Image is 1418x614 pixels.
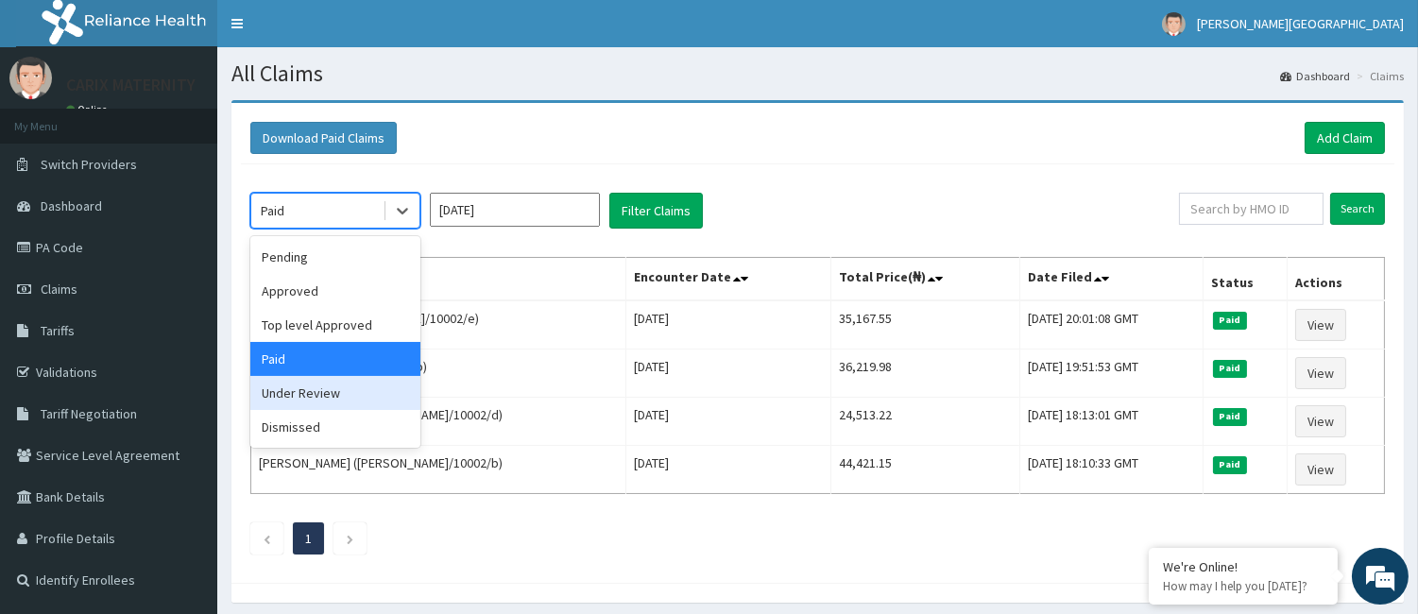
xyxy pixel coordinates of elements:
[626,398,831,446] td: [DATE]
[250,240,420,274] div: Pending
[1305,122,1385,154] a: Add Claim
[251,446,626,494] td: [PERSON_NAME] ([PERSON_NAME]/10002/b)
[1203,258,1288,301] th: Status
[830,258,1020,301] th: Total Price(₦)
[251,398,626,446] td: [PERSON_NAME] ([PERSON_NAME]/10002/d)
[1163,578,1324,594] p: How may I help you today?
[98,106,317,130] div: Chat with us now
[261,201,284,220] div: Paid
[1213,312,1247,329] span: Paid
[626,300,831,350] td: [DATE]
[263,530,271,547] a: Previous page
[250,342,420,376] div: Paid
[251,300,626,350] td: Japheth Oni ([PERSON_NAME]/10002/e)
[1288,258,1385,301] th: Actions
[1330,193,1385,225] input: Search
[1213,408,1247,425] span: Paid
[1162,12,1186,36] img: User Image
[41,405,137,422] span: Tariff Negotiation
[626,446,831,494] td: [DATE]
[1179,193,1324,225] input: Search by HMO ID
[1295,405,1346,437] a: View
[1020,398,1204,446] td: [DATE] 18:13:01 GMT
[626,258,831,301] th: Encounter Date
[9,412,360,478] textarea: Type your message and hit 'Enter'
[9,57,52,99] img: User Image
[430,193,600,227] input: Select Month and Year
[346,530,354,547] a: Next page
[1020,350,1204,398] td: [DATE] 19:51:53 GMT
[250,410,420,444] div: Dismissed
[250,274,420,308] div: Approved
[830,300,1020,350] td: 35,167.55
[250,308,420,342] div: Top level Approved
[1163,558,1324,575] div: We're Online!
[1020,446,1204,494] td: [DATE] 18:10:33 GMT
[66,103,111,116] a: Online
[830,398,1020,446] td: 24,513.22
[1020,258,1204,301] th: Date Filed
[310,9,355,55] div: Minimize live chat window
[251,258,626,301] th: Name
[231,61,1404,86] h1: All Claims
[41,197,102,214] span: Dashboard
[1213,360,1247,377] span: Paid
[250,376,420,410] div: Under Review
[1352,68,1404,84] li: Claims
[250,122,397,154] button: Download Paid Claims
[110,186,261,377] span: We're online!
[830,350,1020,398] td: 36,219.98
[1295,309,1346,341] a: View
[626,350,831,398] td: [DATE]
[1213,456,1247,473] span: Paid
[41,281,77,298] span: Claims
[251,350,626,398] td: [PERSON_NAME] (txx/10002/b)
[41,156,137,173] span: Switch Providers
[41,322,75,339] span: Tariffs
[305,530,312,547] a: Page 1 is your current page
[830,446,1020,494] td: 44,421.15
[1020,300,1204,350] td: [DATE] 20:01:08 GMT
[1295,357,1346,389] a: View
[66,77,196,94] p: CARIX MATERNITY
[35,94,77,142] img: d_794563401_company_1708531726252_794563401
[609,193,703,229] button: Filter Claims
[1197,15,1404,32] span: [PERSON_NAME][GEOGRAPHIC_DATA]
[1280,68,1350,84] a: Dashboard
[1295,453,1346,486] a: View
